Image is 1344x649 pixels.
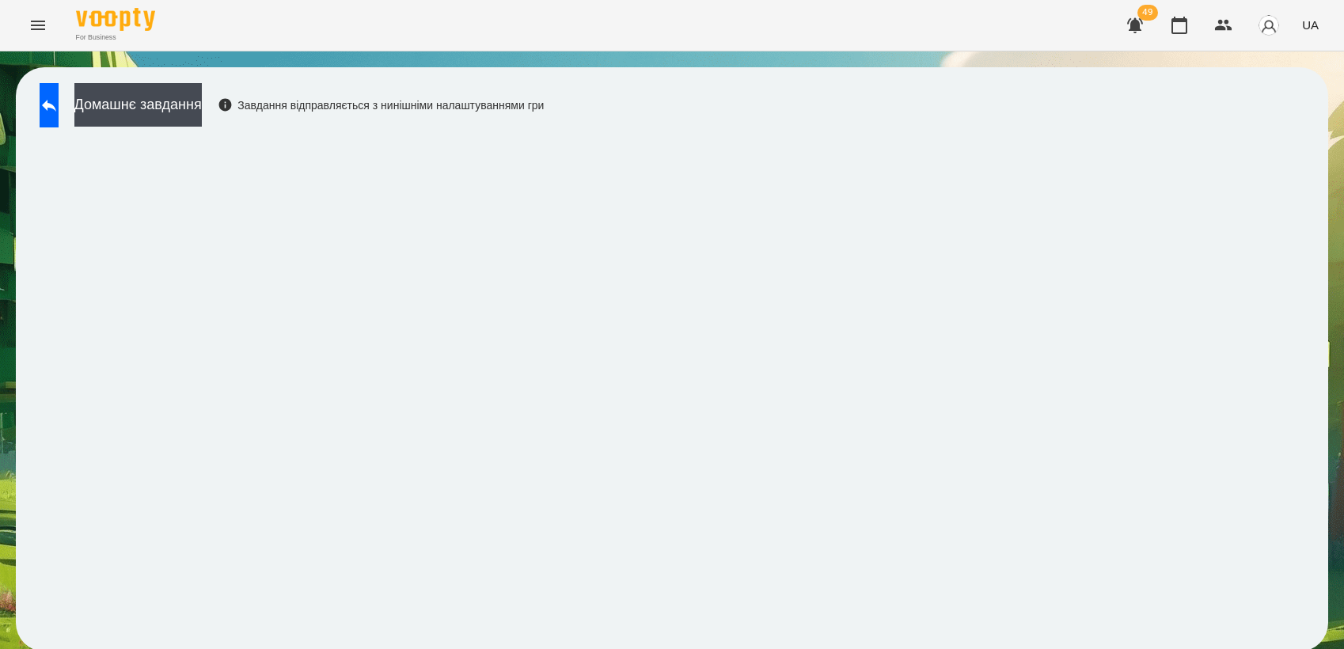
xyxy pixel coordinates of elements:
span: UA [1302,17,1319,33]
button: Menu [19,6,57,44]
img: Voopty Logo [76,8,155,31]
button: UA [1296,10,1325,40]
div: Завдання відправляється з нинішніми налаштуваннями гри [218,97,545,113]
button: Домашнє завдання [74,83,202,127]
img: avatar_s.png [1258,14,1280,36]
span: For Business [76,32,155,43]
span: 49 [1137,5,1158,21]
